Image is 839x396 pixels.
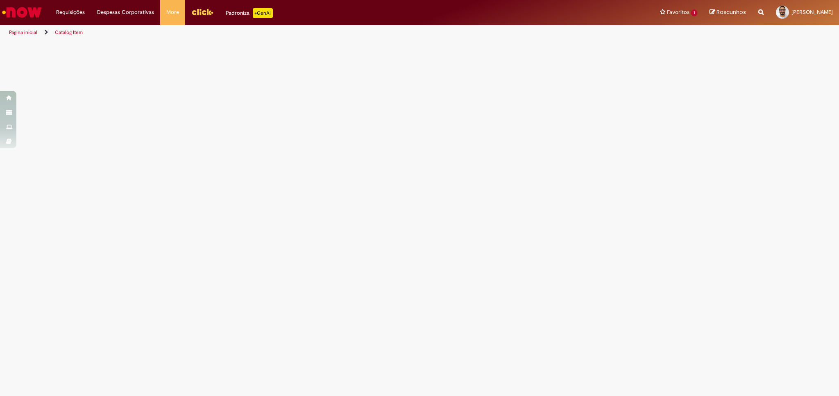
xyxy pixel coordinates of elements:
span: [PERSON_NAME] [791,9,833,16]
a: Rascunhos [710,9,746,16]
span: Requisições [56,8,85,16]
a: Catalog Item [55,29,83,36]
div: Padroniza [226,8,273,18]
span: Despesas Corporativas [97,8,154,16]
ul: Trilhas de página [6,25,553,40]
span: Favoritos [667,8,689,16]
img: ServiceNow [1,4,43,20]
span: Rascunhos [717,8,746,16]
span: 1 [691,9,697,16]
span: More [166,8,179,16]
p: +GenAi [253,8,273,18]
a: Página inicial [9,29,37,36]
img: click_logo_yellow_360x200.png [191,6,213,18]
